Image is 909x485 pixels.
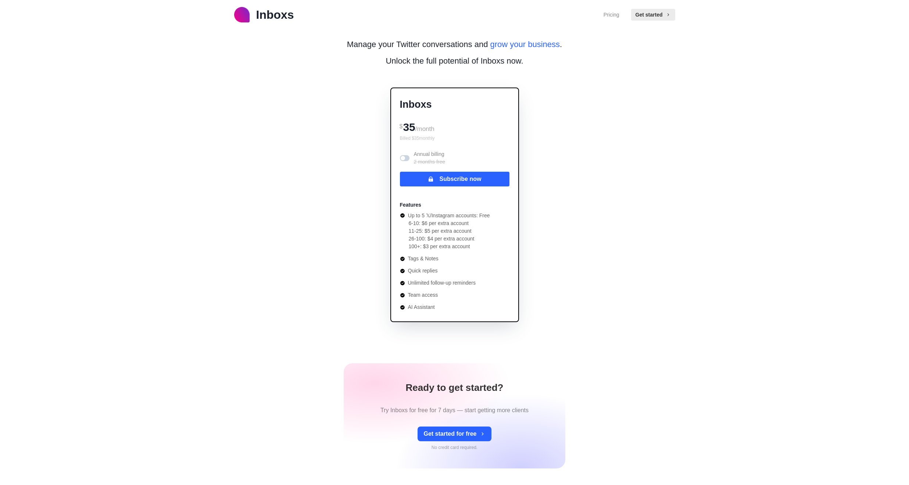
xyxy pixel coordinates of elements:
p: Up to 5 𝕏/Instagram accounts: Free [408,212,490,220]
li: 6-10: $6 per extra account [409,220,490,227]
p: Inboxs [400,97,509,112]
p: Try Inboxs for free for 7 days — start getting more clients [380,406,529,415]
div: 35 [400,118,509,135]
p: Annual billing [414,150,445,166]
p: Features [400,201,421,209]
li: Quick replies [400,267,490,275]
li: Tags & Notes [400,255,490,263]
h1: Ready to get started? [406,381,504,394]
p: Billed $ 35 monthly [400,135,509,142]
span: /month [415,125,434,132]
li: 26-100: $4 per extra account [409,235,490,243]
li: Team access [400,291,490,299]
button: Get started for free [418,427,491,441]
li: 100+: $3 per extra account [409,243,490,250]
button: Subscribe now [400,172,509,186]
p: No credit card required. [432,444,477,451]
span: $ [400,123,403,129]
li: Unlimited follow-up reminders [400,279,490,287]
li: AI Assistant [400,303,490,311]
p: Inboxs [256,6,294,24]
p: Manage your Twitter conversations and . [347,38,562,50]
span: grow your business [490,40,560,49]
li: 11-25: $5 per extra account [409,227,490,235]
p: Unlock the full potential of Inboxs now. [386,55,523,67]
a: logoInboxs [234,6,294,24]
p: 2 months free [414,158,445,166]
button: Get started [631,9,675,21]
a: Pricing [604,11,619,19]
img: logo [234,7,250,22]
